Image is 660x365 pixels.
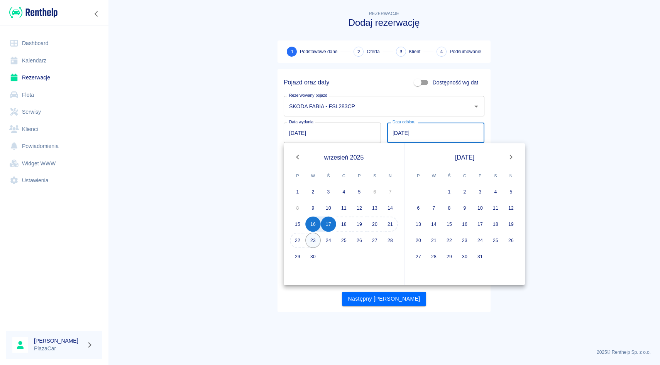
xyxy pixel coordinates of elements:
button: 13 [411,217,426,232]
span: sobota [489,168,503,183]
span: piątek [473,168,487,183]
button: 14 [382,200,398,216]
p: PlazaCar [34,345,83,353]
button: 5 [503,184,519,200]
a: Flota [6,86,102,104]
span: niedziela [504,168,518,183]
button: 18 [488,217,503,232]
span: 1 [291,48,293,56]
button: Zwiń nawigację [91,9,102,19]
a: Widget WWW [6,155,102,172]
h3: Dodaj rezerwację [278,17,491,28]
a: Kalendarz [6,52,102,69]
button: 5 [352,184,367,200]
a: Rezerwacje [6,69,102,86]
a: Ustawienia [6,172,102,189]
span: niedziela [383,168,397,183]
span: [DATE] [455,152,474,162]
button: 11 [336,200,352,216]
a: Klienci [6,121,102,138]
span: poniedziałek [411,168,425,183]
button: 11 [488,200,503,216]
span: wtorek [427,168,441,183]
button: 25 [336,233,352,248]
button: 20 [367,217,382,232]
button: Next month [503,150,519,165]
button: 3 [321,184,336,200]
a: Serwisy [6,103,102,121]
a: Dashboard [6,35,102,52]
span: Podsumowanie [450,48,481,55]
img: Renthelp logo [9,6,58,19]
span: Oferta [367,48,379,55]
span: Klient [409,48,421,55]
span: 3 [399,48,403,56]
button: 9 [457,200,472,216]
button: 27 [367,233,382,248]
label: Data odbioru [393,119,416,125]
button: 1 [290,184,305,200]
span: 2 [357,48,360,56]
button: 25 [488,233,503,248]
button: 2 [305,184,321,200]
button: 6 [411,200,426,216]
label: Data wydania [289,119,313,125]
a: Powiadomienia [6,138,102,155]
button: 7 [426,200,442,216]
button: 20 [411,233,426,248]
button: 17 [321,217,336,232]
button: 30 [305,249,321,264]
button: 12 [352,200,367,216]
p: 2025 © Renthelp Sp. z o.o. [117,349,651,356]
button: 15 [442,217,457,232]
button: Otwórz [471,101,482,112]
button: 17 [472,217,488,232]
button: 4 [336,184,352,200]
button: 13 [367,200,382,216]
button: Previous month [290,150,305,165]
button: 19 [352,217,367,232]
a: Renthelp logo [6,6,58,19]
button: 23 [457,233,472,248]
button: 16 [457,217,472,232]
span: środa [442,168,456,183]
span: Podstawowe dane [300,48,337,55]
button: 10 [472,200,488,216]
button: 10 [321,200,336,216]
button: 28 [426,249,442,264]
span: Dostępność wg dat [433,79,478,87]
button: 14 [426,217,442,232]
button: 24 [472,233,488,248]
button: 19 [503,217,519,232]
span: czwartek [337,168,351,183]
button: 22 [290,233,305,248]
button: 21 [382,217,398,232]
span: piątek [352,168,366,183]
h5: Pojazd oraz daty [284,79,329,86]
button: 27 [411,249,426,264]
h6: [PERSON_NAME] [34,337,83,345]
button: Następny [PERSON_NAME] [342,292,426,306]
button: 29 [442,249,457,264]
button: 15 [290,217,305,232]
span: wrzesień 2025 [324,152,364,162]
button: 18 [336,217,352,232]
span: środa [322,168,335,183]
button: 8 [442,200,457,216]
input: DD.MM.YYYY [284,123,381,143]
button: 24 [321,233,336,248]
button: 28 [382,233,398,248]
button: 21 [426,233,442,248]
button: 9 [305,200,321,216]
button: 16 [305,217,321,232]
span: poniedziałek [291,168,305,183]
span: sobota [368,168,382,183]
button: 30 [457,249,472,264]
button: 12 [503,200,519,216]
button: 26 [352,233,367,248]
button: 29 [290,249,305,264]
button: 26 [503,233,519,248]
button: 31 [472,249,488,264]
button: 2 [457,184,472,200]
label: Rezerwowany pojazd [289,93,327,98]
